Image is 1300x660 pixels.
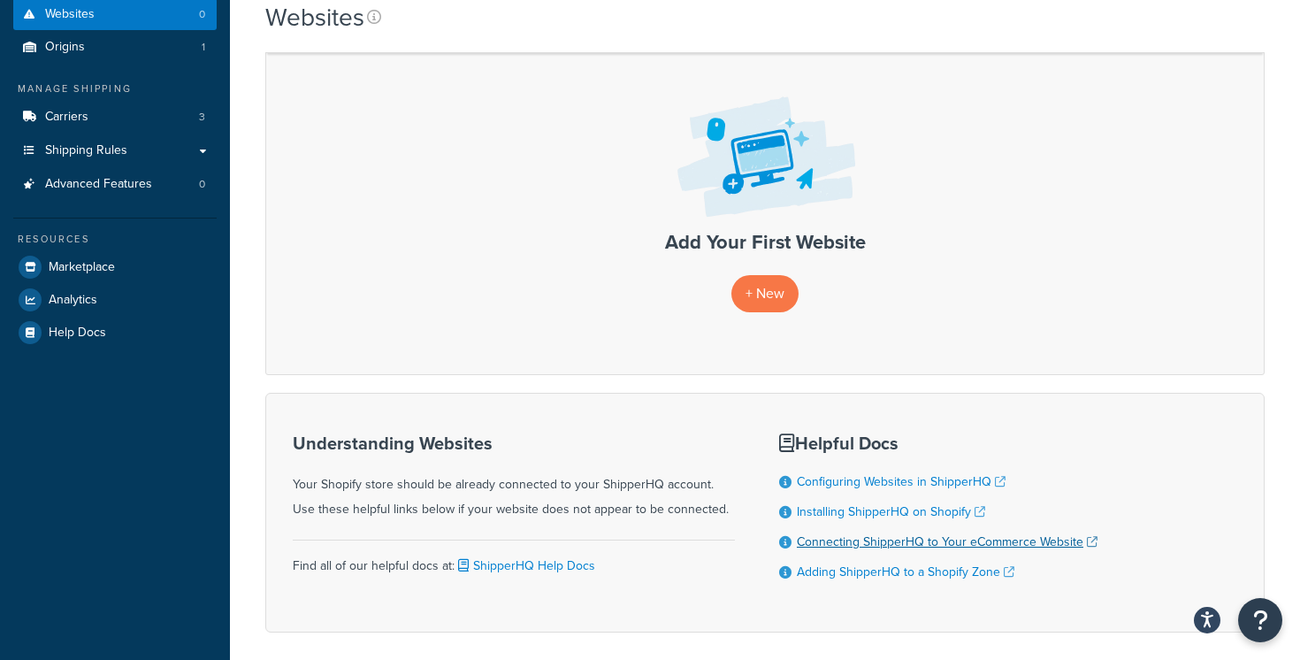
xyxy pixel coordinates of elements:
[455,556,595,575] a: ShipperHQ Help Docs
[13,168,217,201] li: Advanced Features
[13,31,217,64] li: Origins
[779,434,1097,453] h3: Helpful Docs
[45,177,152,192] span: Advanced Features
[13,134,217,167] a: Shipping Rules
[45,143,127,158] span: Shipping Rules
[13,101,217,134] a: Carriers 3
[13,31,217,64] a: Origins 1
[797,533,1097,551] a: Connecting ShipperHQ to Your eCommerce Website
[199,177,205,192] span: 0
[45,7,95,22] span: Websites
[797,472,1006,491] a: Configuring Websites in ShipperHQ
[293,540,735,579] div: Find all of our helpful docs at:
[202,40,205,55] span: 1
[13,317,217,349] a: Help Docs
[49,326,106,341] span: Help Docs
[13,251,217,283] a: Marketplace
[13,284,217,316] a: Analytics
[1238,598,1282,642] button: Open Resource Center
[13,232,217,247] div: Resources
[284,232,1246,253] h3: Add Your First Website
[293,434,735,522] div: Your Shopify store should be already connected to your ShipperHQ account. Use these helpful links...
[199,110,205,125] span: 3
[293,434,735,453] h3: Understanding Websites
[797,563,1014,581] a: Adding ShipperHQ to a Shopify Zone
[13,101,217,134] li: Carriers
[49,293,97,308] span: Analytics
[13,81,217,96] div: Manage Shipping
[45,40,85,55] span: Origins
[49,260,115,275] span: Marketplace
[797,503,985,521] a: Installing ShipperHQ on Shopify
[13,168,217,201] a: Advanced Features 0
[731,275,799,311] a: + New
[199,7,205,22] span: 0
[45,110,88,125] span: Carriers
[746,283,784,303] span: + New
